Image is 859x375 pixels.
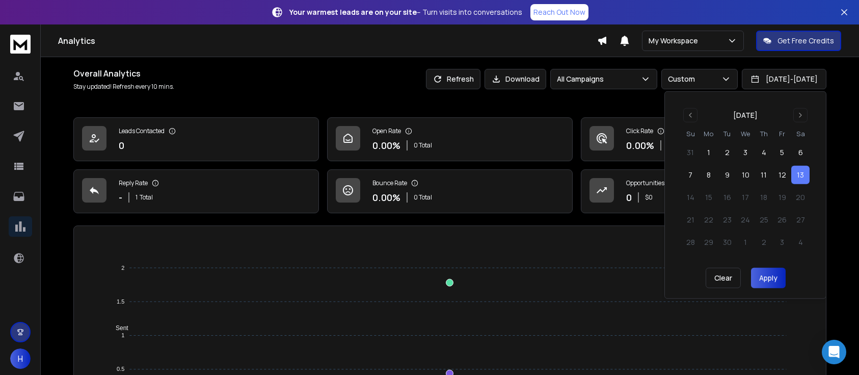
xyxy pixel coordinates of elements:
[626,127,653,135] p: Click Rate
[505,74,540,84] p: Download
[289,7,417,17] strong: Your warmest leads are on your site
[108,324,128,332] span: Sent
[681,143,700,162] button: 31
[122,265,125,271] tspan: 2
[793,108,808,122] button: Go to next month
[122,332,125,338] tspan: 1
[119,190,122,205] p: -
[626,190,632,205] p: 0
[117,366,124,372] tspan: 0.5
[119,138,124,153] p: 0
[718,143,736,162] button: 2
[700,129,718,139] th: Monday
[581,117,826,161] a: Click Rate0.00%0 Total
[736,143,755,162] button: 3
[791,129,810,139] th: Saturday
[73,83,174,91] p: Stay updated! Refresh every 10 mins.
[485,69,546,89] button: Download
[777,36,834,46] p: Get Free Credits
[533,7,585,17] p: Reach Out Now
[557,74,608,84] p: All Campaigns
[426,69,480,89] button: Refresh
[736,166,755,184] button: 10
[10,35,31,54] img: logo
[372,190,400,205] p: 0.00 %
[372,127,401,135] p: Open Rate
[755,166,773,184] button: 11
[822,340,846,364] div: Open Intercom Messenger
[119,179,148,187] p: Reply Rate
[645,193,653,202] p: $ 0
[73,117,319,161] a: Leads Contacted0
[626,138,654,153] p: 0.00 %
[751,268,786,288] button: Apply
[289,7,522,17] p: – Turn visits into conversations
[372,179,407,187] p: Bounce Rate
[327,117,573,161] a: Open Rate0.00%0 Total
[755,143,773,162] button: 4
[372,138,400,153] p: 0.00 %
[414,141,432,149] p: 0 Total
[756,31,841,51] button: Get Free Credits
[414,193,432,202] p: 0 Total
[681,129,700,139] th: Sunday
[706,268,741,288] button: Clear
[73,67,174,80] h1: Overall Analytics
[327,169,573,213] a: Bounce Rate0.00%0 Total
[736,129,755,139] th: Wednesday
[530,4,588,20] a: Reach Out Now
[773,143,791,162] button: 5
[773,166,791,184] button: 12
[649,36,702,46] p: My Workspace
[700,166,718,184] button: 8
[136,193,138,202] span: 1
[668,74,699,84] p: Custom
[791,166,810,184] button: 13
[117,298,124,305] tspan: 1.5
[700,143,718,162] button: 1
[626,179,664,187] p: Opportunities
[73,169,319,213] a: Reply Rate-1Total
[447,74,474,84] p: Refresh
[718,166,736,184] button: 9
[681,166,700,184] button: 7
[773,129,791,139] th: Friday
[10,348,31,369] button: H
[755,129,773,139] th: Thursday
[718,129,736,139] th: Tuesday
[140,193,153,202] span: Total
[733,110,758,120] div: [DATE]
[683,108,697,122] button: Go to previous month
[119,127,165,135] p: Leads Contacted
[581,169,826,213] a: Opportunities0$0
[791,143,810,162] button: 6
[58,35,597,47] h1: Analytics
[742,69,826,89] button: [DATE]-[DATE]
